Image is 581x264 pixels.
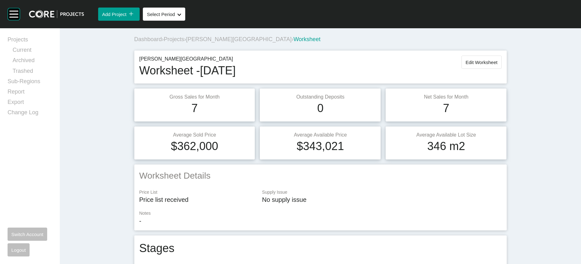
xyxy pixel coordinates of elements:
span: Edit Worksheet [466,60,497,65]
span: Select Period [147,12,175,17]
h1: Worksheet - [DATE] [139,63,236,78]
p: Price List [139,189,256,196]
h1: 346 m2 [427,138,465,154]
p: Average Available Price [265,132,376,138]
span: › [184,36,186,42]
h1: 0 [317,100,323,116]
p: Notes [139,210,502,217]
p: Average Sold Price [139,132,250,138]
button: Switch Account [8,228,47,241]
span: Add Project [102,12,126,17]
h2: Worksheet Details [139,170,502,182]
p: Price list received [139,195,256,204]
p: Gross Sales for Month [139,94,250,100]
button: Select Period [143,8,185,21]
span: › [292,36,293,42]
button: Edit Worksheet [461,56,501,69]
h1: 7 [443,100,449,116]
a: Change Log [8,109,52,119]
span: › [162,36,164,42]
span: Worksheet [293,36,321,42]
a: Report [8,88,52,98]
p: Average Available Lot Size [391,132,501,138]
p: - [139,217,502,225]
img: core-logo-dark.3138cae2.png [29,10,84,18]
a: [PERSON_NAME][GEOGRAPHIC_DATA] [186,36,292,42]
button: Add Project [98,8,140,21]
p: Net Sales for Month [391,94,501,100]
p: No supply issue [262,195,501,204]
a: Trashed [13,67,52,78]
p: [PERSON_NAME][GEOGRAPHIC_DATA] [139,56,236,62]
a: Projects [8,36,52,46]
a: Current [13,46,52,57]
h1: 7 [191,100,198,116]
a: Archived [13,57,52,67]
a: Dashboard [134,36,162,42]
p: Outstanding Deposits [265,94,376,100]
h1: $362,000 [171,138,218,154]
a: Sub-Regions [8,78,52,88]
button: Logout [8,243,30,256]
a: Projects [164,36,184,42]
h1: $343,021 [297,138,344,154]
span: Switch Account [11,232,43,237]
h1: Stages [139,240,175,256]
a: Export [8,98,52,109]
p: Supply Issue [262,189,501,196]
span: Logout [11,247,26,253]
